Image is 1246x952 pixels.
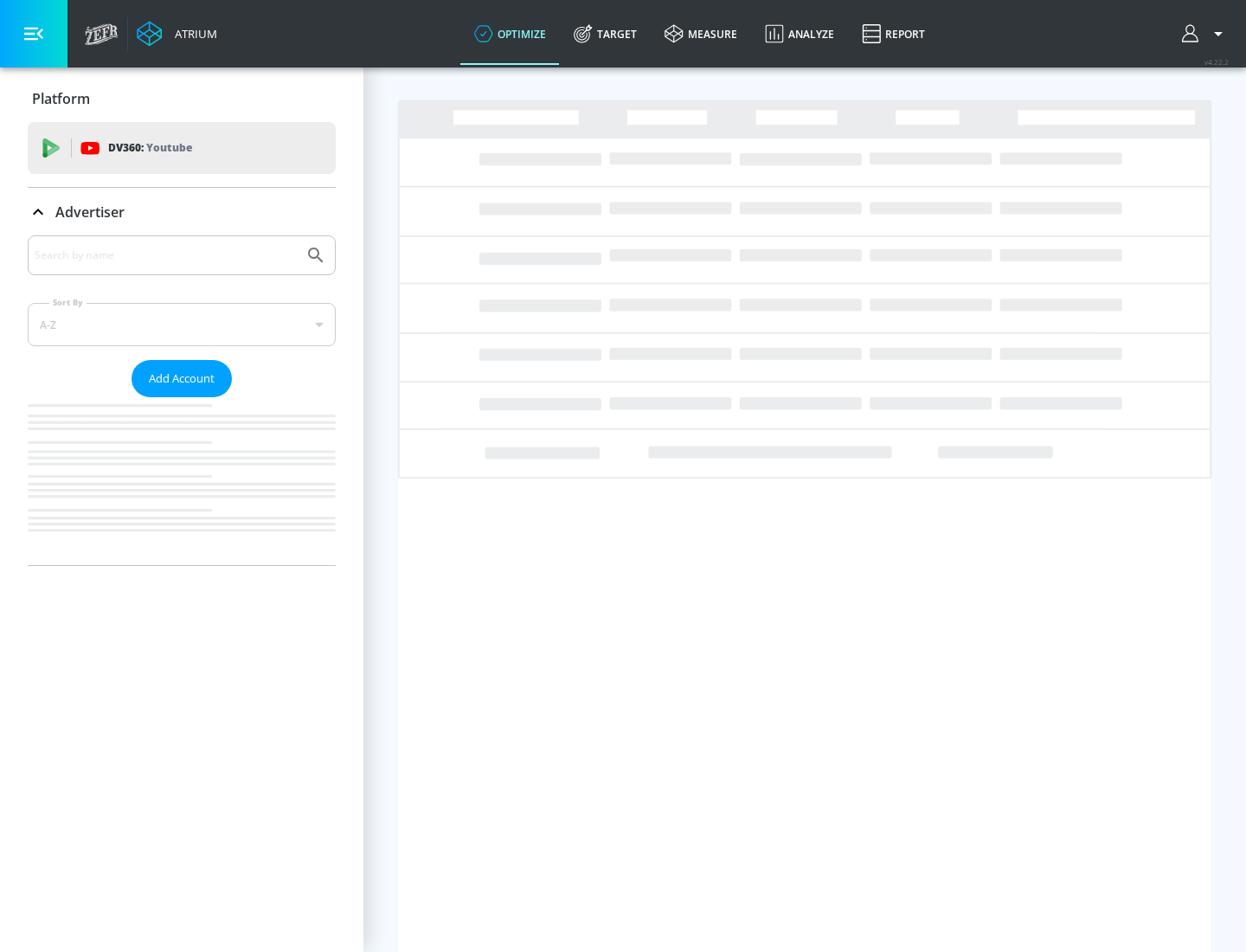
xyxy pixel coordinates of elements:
p: Platform [32,89,90,108]
p: Youtube [146,138,192,157]
a: Report [848,3,939,65]
a: Analyze [751,3,848,65]
nav: list of Advertiser [28,397,336,565]
a: Target [560,3,651,65]
label: Sort By [49,297,87,308]
input: Search by name [35,244,297,267]
div: Platform [28,74,336,123]
div: Atrium [168,26,217,42]
a: measure [651,3,751,65]
p: Advertiser [55,203,125,222]
a: Atrium [137,21,217,47]
div: Advertiser [28,188,336,236]
div: Advertiser [28,235,336,565]
span: v 4.22.2 [1204,57,1229,67]
p: DV360: [108,138,192,158]
button: Add Account [132,360,232,397]
a: optimize [460,3,560,65]
div: DV360: Youtube [28,122,336,174]
span: Add Account [149,369,215,389]
div: A-Z [28,303,336,346]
